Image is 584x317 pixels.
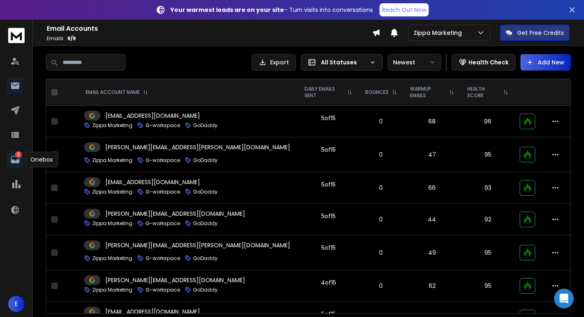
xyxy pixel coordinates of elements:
[414,29,465,37] p: Zippa Marketing
[193,189,218,195] p: GoDaddy
[467,86,500,99] p: HEALTH SCORE
[193,122,218,129] p: GoDaddy
[145,122,180,129] p: G-workspace
[8,28,25,43] img: logo
[364,184,398,192] p: 0
[193,287,218,293] p: GoDaddy
[461,270,515,302] td: 95
[403,172,461,204] td: 66
[92,157,132,164] p: Zippa Marketing
[8,296,25,312] button: E
[47,24,372,34] h1: Email Accounts
[25,152,58,167] div: Onebox
[382,6,426,14] p: Reach Out Now
[321,114,336,122] div: 5 of 15
[145,287,180,293] p: G-workspace
[304,86,344,99] p: DAILY EMAILS SENT
[388,54,441,71] button: Newest
[364,117,398,125] p: 0
[105,210,245,218] p: [PERSON_NAME][EMAIL_ADDRESS][DOMAIN_NAME]
[193,157,218,164] p: GoDaddy
[461,172,515,204] td: 93
[379,3,429,16] a: Reach Out Now
[403,270,461,302] td: 62
[321,180,336,189] div: 5 of 15
[403,235,461,270] td: 49
[92,220,132,227] p: Zippa Marketing
[517,29,564,37] p: Get Free Credits
[364,215,398,223] p: 0
[403,137,461,172] td: 47
[105,308,200,316] p: [EMAIL_ADDRESS][DOMAIN_NAME]
[145,189,180,195] p: G-workspace
[500,25,570,41] button: Get Free Credits
[193,255,218,262] p: GoDaddy
[403,204,461,235] td: 44
[170,6,284,14] strong: Your warmest leads are on your site
[105,178,200,186] p: [EMAIL_ADDRESS][DOMAIN_NAME]
[47,35,372,42] p: Emails :
[321,146,336,154] div: 5 of 15
[92,287,132,293] p: Zippa Marketing
[461,106,515,137] td: 96
[67,35,76,42] span: 9 / 9
[321,58,366,66] p: All Statuses
[92,122,132,129] p: Zippa Marketing
[520,54,571,71] button: Add New
[252,54,296,71] button: Export
[7,151,23,168] a: 2
[92,255,132,262] p: Zippa Marketing
[364,151,398,159] p: 0
[105,143,290,151] p: [PERSON_NAME][EMAIL_ADDRESS][PERSON_NAME][DOMAIN_NAME]
[145,220,180,227] p: G-workspace
[554,289,574,308] div: Open Intercom Messenger
[92,189,132,195] p: Zippa Marketing
[461,137,515,172] td: 95
[321,278,336,287] div: 4 of 15
[321,212,336,220] div: 5 of 15
[105,241,290,249] p: [PERSON_NAME][EMAIL_ADDRESS][PERSON_NAME][DOMAIN_NAME]
[105,112,200,120] p: [EMAIL_ADDRESS][DOMAIN_NAME]
[365,89,389,96] p: BOUNCES
[170,6,373,14] p: – Turn visits into conversations
[86,89,148,96] div: EMAIL ACCOUNT NAME
[461,204,515,235] td: 92
[145,157,180,164] p: G-workspace
[461,235,515,270] td: 95
[364,282,398,290] p: 0
[321,244,336,252] div: 5 of 15
[468,58,509,66] p: Health Check
[410,86,446,99] p: WARMUP EMAILS
[145,255,180,262] p: G-workspace
[193,220,218,227] p: GoDaddy
[452,54,516,71] button: Health Check
[364,249,398,257] p: 0
[15,151,22,158] p: 2
[105,276,245,284] p: [PERSON_NAME][EMAIL_ADDRESS][DOMAIN_NAME]
[403,106,461,137] td: 68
